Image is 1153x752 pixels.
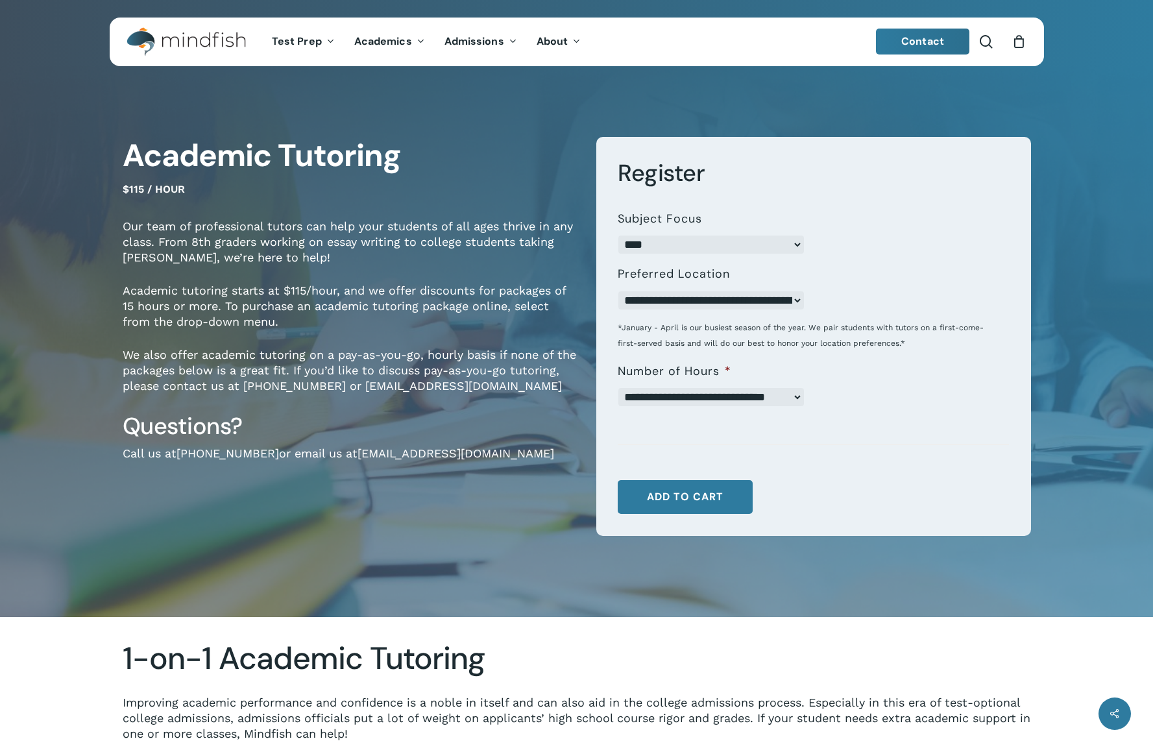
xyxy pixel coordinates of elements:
header: Main Menu [110,18,1044,66]
label: Subject Focus [618,212,702,226]
span: Test Prep [272,34,322,48]
label: Number of Hours [618,364,731,379]
h3: Questions? [123,411,577,441]
a: Test Prep [262,36,345,47]
nav: Main Menu [262,18,590,66]
a: Academics [345,36,435,47]
a: Admissions [435,36,527,47]
label: Preferred Location [618,267,730,282]
a: About [527,36,591,47]
span: $115 / hour [123,183,185,195]
h3: Register [618,158,1009,188]
h1: Academic Tutoring [123,137,577,175]
span: Contact [901,34,944,48]
span: About [537,34,568,48]
a: [EMAIL_ADDRESS][DOMAIN_NAME] [358,446,554,460]
button: Add to cart [618,480,753,514]
p: We also offer academic tutoring on a pay-as-you-go, hourly basis if none of the packages below is... [123,347,577,411]
p: Our team of professional tutors can help your students of all ages thrive in any class. From 8th ... [123,219,577,283]
h2: 1-on-1 Academic Tutoring [123,640,1030,677]
div: *January - April is our busiest season of the year. We pair students with tutors on a first-come-... [618,309,999,351]
p: Improving academic performance and confidence is a noble in itself and can also aid in the colleg... [123,695,1030,742]
p: Academic tutoring starts at $115/hour, and we offer discounts for packages of 15 hours or more. T... [123,283,577,347]
p: Call us at or email us at [123,446,577,479]
span: Admissions [444,34,504,48]
span: Academics [354,34,412,48]
a: [PHONE_NUMBER] [176,446,279,460]
a: Contact [876,29,969,55]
